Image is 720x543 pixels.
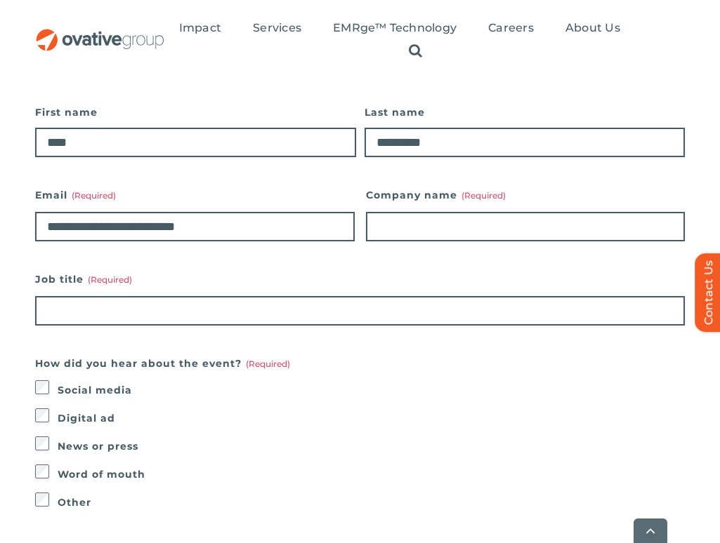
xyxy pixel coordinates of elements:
nav: Menu [165,18,650,62]
label: Email [35,185,355,205]
label: Last name [365,102,686,122]
legend: How did you hear about the event? [35,354,290,373]
label: Job title [35,269,685,289]
a: Impact [179,21,221,36]
span: Careers [488,21,534,35]
span: (Required) [88,274,132,285]
span: About Us [565,21,620,35]
a: EMRge™ Technology [333,21,457,36]
label: First name [35,102,356,122]
label: Other [58,492,685,512]
a: OG_Full_horizontal_RGB [35,27,165,41]
label: Digital ad [58,408,685,428]
label: Social media [58,380,685,400]
span: Services [253,21,301,35]
span: EMRge™ Technology [333,21,457,35]
label: News or press [58,436,685,456]
a: Services [253,21,301,36]
a: About Us [565,21,620,36]
a: Careers [488,21,534,36]
span: (Required) [72,190,116,201]
span: (Required) [246,358,290,369]
a: Search [409,43,422,59]
span: Impact [179,21,221,35]
label: Word of mouth [58,464,685,484]
label: Company name [366,185,686,205]
span: (Required) [462,190,506,201]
